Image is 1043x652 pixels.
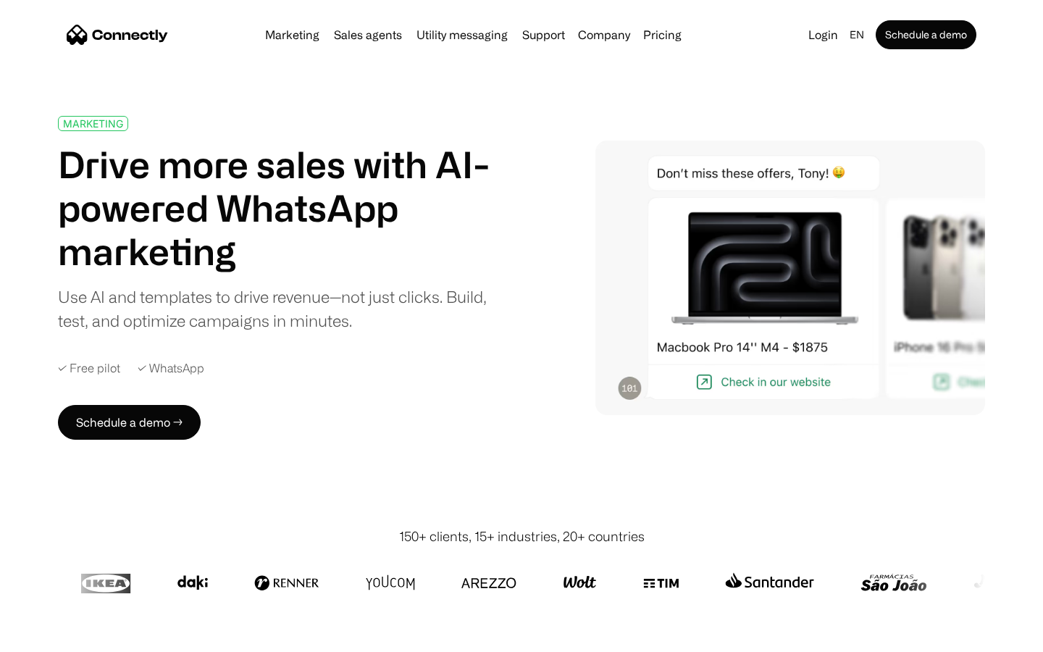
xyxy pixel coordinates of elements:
[138,361,204,375] div: ✓ WhatsApp
[328,29,408,41] a: Sales agents
[58,143,506,273] h1: Drive more sales with AI-powered WhatsApp marketing
[803,25,844,45] a: Login
[58,405,201,440] a: Schedule a demo →
[63,118,123,129] div: MARKETING
[516,29,571,41] a: Support
[58,285,506,333] div: Use AI and templates to drive revenue—not just clicks. Build, test, and optimize campaigns in min...
[399,527,645,546] div: 150+ clients, 15+ industries, 20+ countries
[411,29,514,41] a: Utility messaging
[637,29,687,41] a: Pricing
[850,25,864,45] div: en
[58,361,120,375] div: ✓ Free pilot
[578,25,630,45] div: Company
[259,29,325,41] a: Marketing
[876,20,976,49] a: Schedule a demo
